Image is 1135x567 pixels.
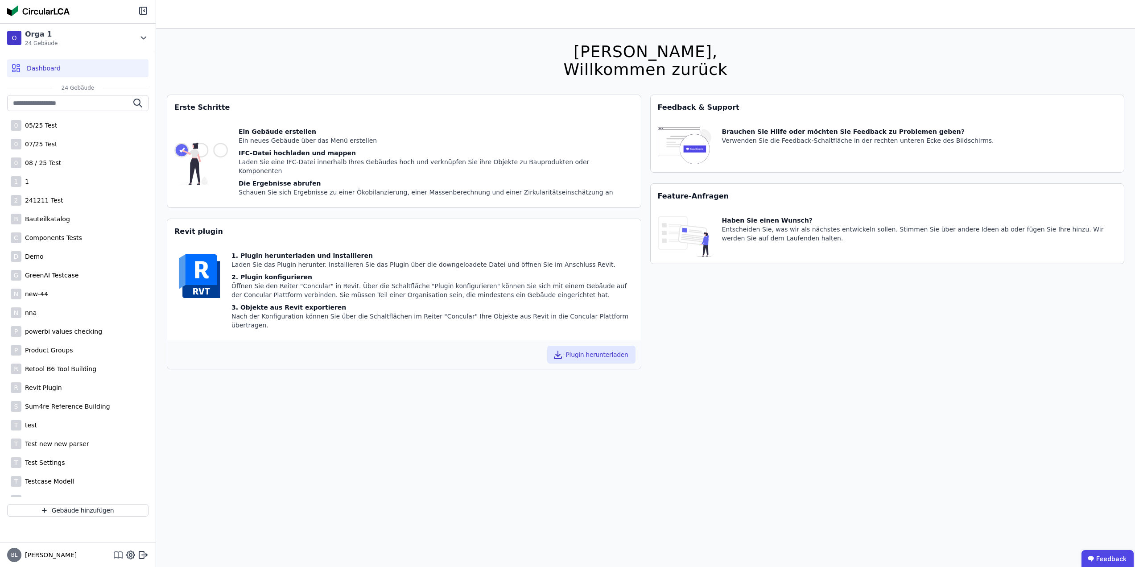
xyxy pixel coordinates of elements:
span: Dashboard [27,64,61,73]
div: T [11,457,21,468]
div: Ein Gebäude erstellen [239,127,634,136]
div: Öffnen Sie den Reiter "Concular" in Revit. Über die Schaltfläche "Plugin konfigurieren" können Si... [231,281,634,299]
img: getting_started_tile-DrF_GRSv.svg [174,127,228,200]
div: T [11,495,21,505]
div: 07/25 Test [21,140,57,149]
div: 08 / 25 Test [21,158,61,167]
div: Ein neues Gebäude über das Menü erstellen [239,136,634,145]
div: Demo [21,252,44,261]
div: Erste Schritte [167,95,641,120]
div: Laden Sie das Plugin herunter. Installieren Sie das Plugin über die downgeloadete Datei und öffne... [231,260,634,269]
div: Bauteilkatalog [21,215,70,223]
div: new-44 [21,290,48,298]
div: Brauchen Sie Hilfe oder möchten Sie Feedback zu Problemen geben? [722,127,994,136]
img: Concular [7,5,70,16]
div: S [11,401,21,412]
div: R [11,382,21,393]
img: feedback-icon-HCTs5lye.svg [658,127,711,165]
div: Die Ergebnisse abrufen [239,179,634,188]
span: 24 Gebäude [25,40,58,47]
div: Verwenden Sie die Feedback-Schaltfläche in der rechten unteren Ecke des Bildschirms. [722,136,994,145]
button: Plugin herunterladen [547,346,636,364]
div: T [11,439,21,449]
div: Nach der Konfiguration können Sie über die Schaltflächen im Reiter "Concular" Ihre Objekte aus Re... [231,312,634,330]
span: 24 Gebäude [53,84,103,91]
img: revit-YwGVQcbs.svg [174,251,224,301]
span: [PERSON_NAME] [21,550,77,559]
div: test [21,421,37,430]
div: N [11,307,21,318]
div: Product Groups [21,346,73,355]
button: Gebäude hinzufügen [7,504,149,517]
div: C [11,232,21,243]
div: Sum4re Reference Building [21,402,110,411]
div: Schauen Sie sich Ergebnisse zu einer Ökobilanzierung, einer Massenberechnung und einer Zirkularit... [239,188,634,197]
div: nna [21,308,37,317]
div: 0 [11,157,21,168]
div: 2 [11,195,21,206]
div: P [11,345,21,356]
div: Testing Units Transformation [21,496,114,505]
div: 3. Objekte aus Revit exportieren [231,303,634,312]
div: Revit Plugin [21,383,62,392]
div: T [11,476,21,487]
div: Test Settings [21,458,65,467]
div: Laden Sie eine IFC-Datei innerhalb Ihres Gebäudes hoch und verknüpfen Sie ihre Objekte zu Bauprod... [239,157,634,175]
div: Haben Sie einen Wunsch? [722,216,1117,225]
div: Orga 1 [25,29,58,40]
div: 1 [21,177,29,186]
div: 0 [11,120,21,131]
div: 2. Plugin konfigurieren [231,273,634,281]
div: Testcase Modell [21,477,74,486]
div: 05/25 Test [21,121,57,130]
div: [PERSON_NAME], [563,43,727,61]
div: Feature-Anfragen [651,184,1124,209]
span: BL [11,552,18,558]
div: IFC-Datei hochladen und mappen [239,149,634,157]
div: Retool B6 Tool Building [21,364,96,373]
div: O [7,31,21,45]
div: Entscheiden Sie, was wir als nächstes entwickeln sollen. Stimmen Sie über andere Ideen ab oder fü... [722,225,1117,243]
div: powerbi values checking [21,327,102,336]
div: GreenAI Testcase [21,271,78,280]
img: feature_request_tile-UiXE1qGU.svg [658,216,711,257]
div: 1 [11,176,21,187]
div: 0 [11,139,21,149]
div: R [11,364,21,374]
div: P [11,326,21,337]
div: T [11,420,21,430]
div: Willkommen zurück [563,61,727,79]
div: Test new new parser [21,439,89,448]
div: B [11,214,21,224]
div: Components Tests [21,233,82,242]
div: 241211 Test [21,196,63,205]
div: 1. Plugin herunterladen und installieren [231,251,634,260]
div: G [11,270,21,281]
div: Revit plugin [167,219,641,244]
div: D [11,251,21,262]
div: N [11,289,21,299]
div: Feedback & Support [651,95,1124,120]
